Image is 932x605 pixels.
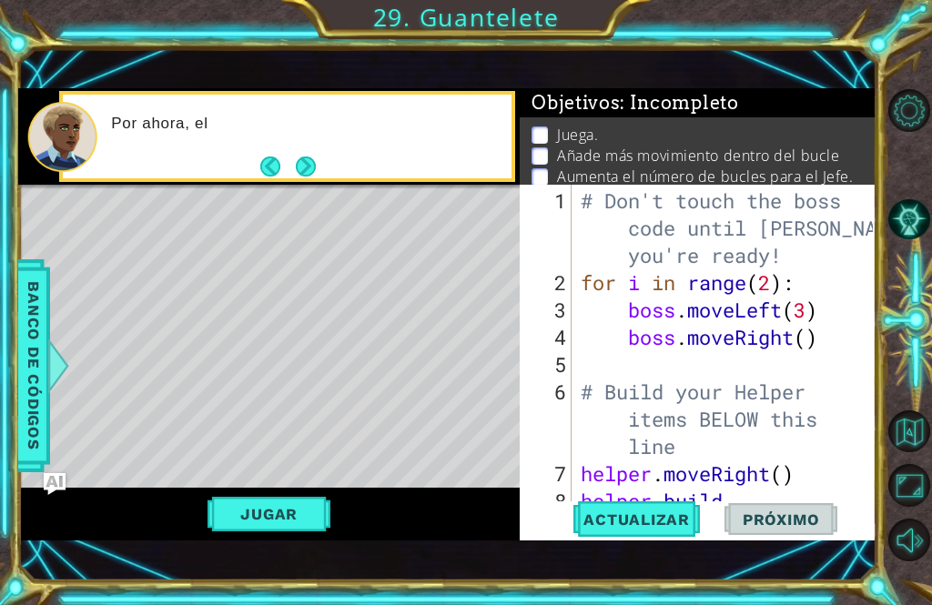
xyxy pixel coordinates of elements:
a: Volver al mapa [890,404,932,459]
button: Back [260,156,296,176]
span: Banco de códigos [19,272,48,460]
p: Añade más movimiento dentro del bucle [557,146,839,166]
button: Maximizar navegador [888,464,931,507]
div: 8 [523,488,572,542]
button: Opciones de nivel [888,89,931,132]
button: Actualizar [565,501,708,537]
button: Pista IA [888,198,931,241]
button: Ask AI [44,473,66,495]
div: 5 [523,351,572,378]
div: 7 [523,460,572,488]
div: 6 [523,378,572,460]
div: 4 [523,324,572,351]
span: : Incompleto [620,92,738,114]
button: Jugar [208,497,330,531]
span: Objetivos [532,92,739,115]
button: Volver al mapa [888,410,931,453]
div: 3 [523,297,572,324]
p: Aumenta el número de bucles para el Jefe. [557,166,854,187]
button: Next [296,156,316,176]
div: 2 [523,269,572,297]
button: Sonido apagado [888,519,931,561]
p: Juega. [557,125,598,145]
button: Próximo [724,501,837,537]
span: Actualizar [565,510,708,529]
p: Por ahora, el [111,114,498,134]
div: 1 [523,187,572,269]
span: Próximo [724,510,837,529]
